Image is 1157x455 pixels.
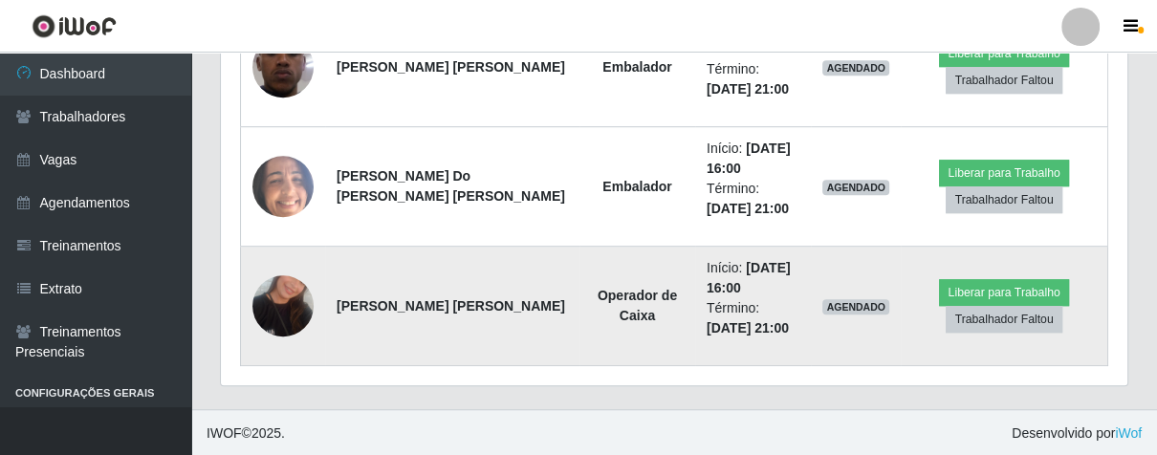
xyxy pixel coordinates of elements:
li: Término: [707,179,799,219]
time: [DATE] 21:00 [707,320,789,336]
li: Início: [707,258,799,298]
span: AGENDADO [822,60,889,76]
li: Início: [707,139,799,179]
strong: [PERSON_NAME] Do [PERSON_NAME] [PERSON_NAME] [337,168,565,204]
span: Desenvolvido por [1012,423,1142,444]
button: Trabalhador Faltou [946,186,1061,213]
time: [DATE] 21:00 [707,201,789,216]
span: AGENDADO [822,299,889,314]
span: IWOF [207,425,242,441]
span: © 2025 . [207,423,285,444]
span: AGENDADO [822,180,889,195]
a: iWof [1115,425,1142,441]
button: Liberar para Trabalho [939,40,1068,67]
button: Trabalhador Faltou [946,67,1061,94]
button: Liberar para Trabalho [939,279,1068,306]
img: CoreUI Logo [32,14,117,38]
time: [DATE] 16:00 [707,260,791,295]
strong: Operador de Caixa [598,288,677,323]
strong: Embalador [602,179,671,194]
strong: Embalador [602,59,671,75]
img: 1730602646133.jpeg [252,251,314,360]
time: [DATE] 16:00 [707,141,791,176]
li: Término: [707,298,799,338]
button: Trabalhador Faltou [946,306,1061,333]
li: Término: [707,59,799,99]
time: [DATE] 21:00 [707,81,789,97]
button: Liberar para Trabalho [939,160,1068,186]
strong: [PERSON_NAME] [PERSON_NAME] [337,298,565,314]
strong: [PERSON_NAME] [PERSON_NAME] [337,59,565,75]
img: 1758734598396.jpeg [252,119,314,254]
